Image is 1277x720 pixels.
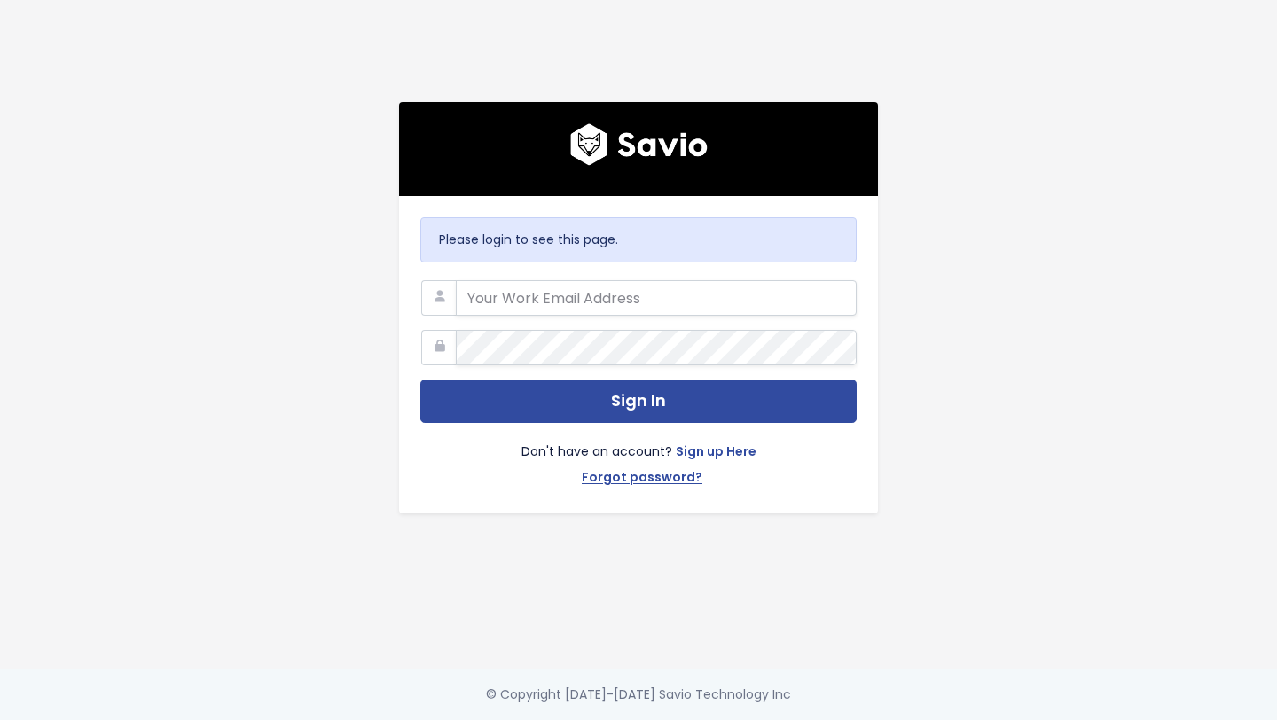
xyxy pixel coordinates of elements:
[570,123,708,166] img: logo600x187.a314fd40982d.png
[676,441,756,466] a: Sign up Here
[420,380,857,423] button: Sign In
[439,229,838,251] p: Please login to see this page.
[486,684,791,706] div: © Copyright [DATE]-[DATE] Savio Technology Inc
[420,423,857,492] div: Don't have an account?
[582,466,702,492] a: Forgot password?
[456,280,857,316] input: Your Work Email Address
